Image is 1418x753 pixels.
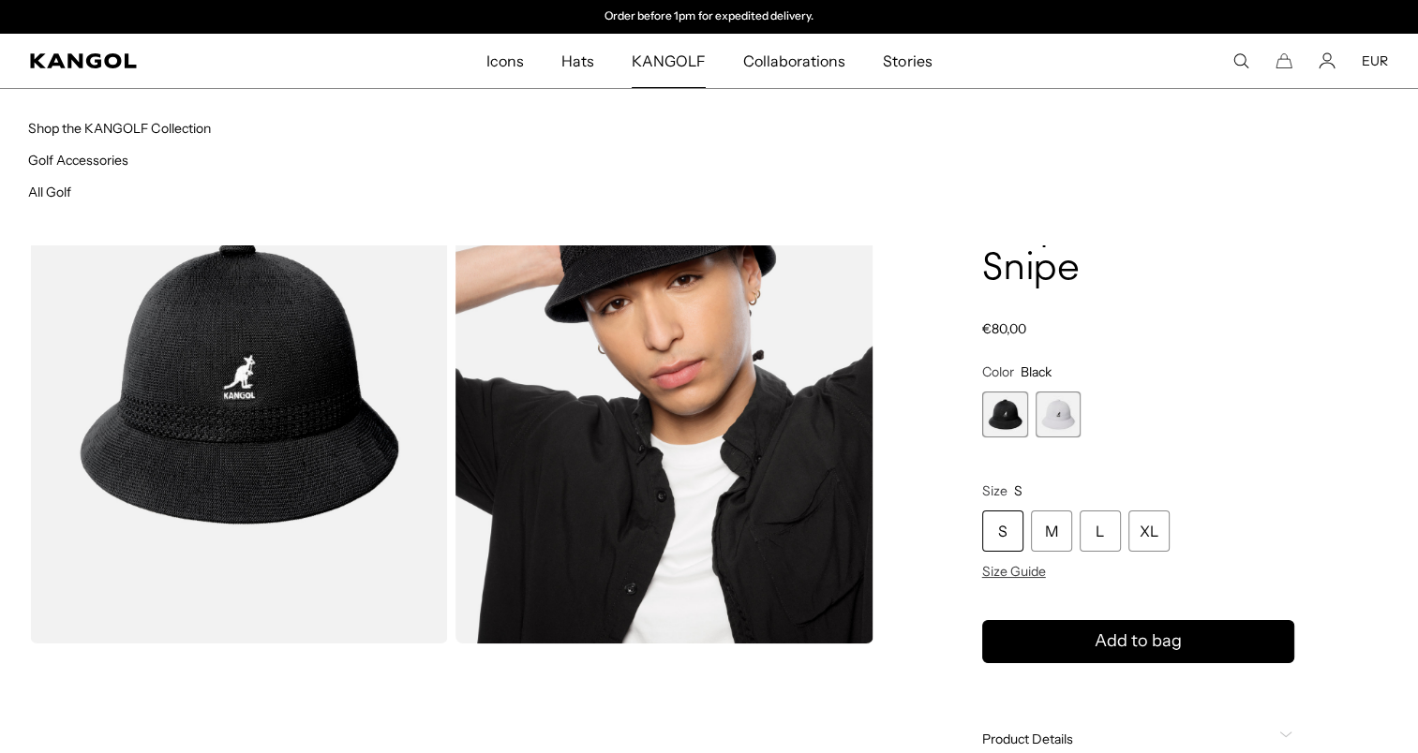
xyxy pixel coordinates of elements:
[982,731,1272,747] span: Product Details
[864,34,950,88] a: Stories
[982,482,1008,499] span: Size
[485,34,523,88] span: Icons
[28,184,71,200] a: All Golf
[30,122,448,643] img: color-black
[1036,391,1082,437] div: 2 of 2
[724,34,864,88] a: Collaborations
[1014,482,1022,499] span: S
[30,53,321,68] a: Kangol
[516,9,903,24] div: Announcement
[1031,510,1072,552] div: M
[982,391,1028,437] div: 1 of 2
[516,9,903,24] div: 2 of 2
[1095,628,1182,654] span: Add to bag
[1362,52,1388,69] button: EUR
[30,122,873,643] product-gallery: Gallery Viewer
[982,620,1294,663] button: Add to bag
[28,120,211,137] a: Shop the KANGOLF Collection
[982,563,1046,580] span: Size Guide
[1232,52,1249,69] summary: Search here
[613,34,724,88] a: KANGOLF
[467,34,542,88] a: Icons
[1319,52,1336,69] a: Account
[1036,391,1082,437] label: White
[982,208,1294,290] h1: Tropic™ Ventair Snipe
[1276,52,1292,69] button: Cart
[1080,510,1121,552] div: L
[743,34,845,88] span: Collaborations
[883,34,932,88] span: Stories
[516,9,903,24] slideshow-component: Announcement bar
[561,34,594,88] span: Hats
[982,391,1028,437] label: Black
[1128,510,1170,552] div: XL
[982,363,1014,380] span: Color
[982,320,1026,337] span: €80,00
[632,34,706,88] span: KANGOLF
[1021,363,1052,380] span: Black
[605,9,813,24] p: Order before 1pm for expedited delivery.
[982,510,1023,552] div: S
[455,122,873,643] img: black
[543,34,613,88] a: Hats
[28,152,128,169] a: Golf Accessories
